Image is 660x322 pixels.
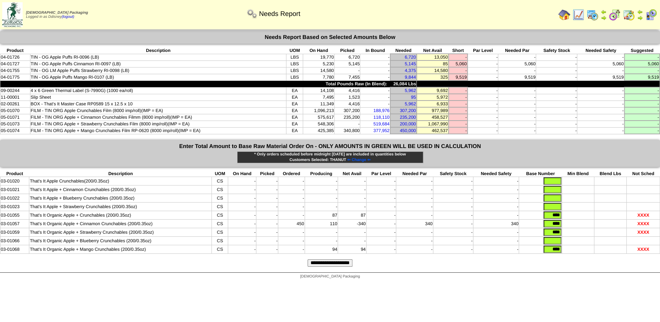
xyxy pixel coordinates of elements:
[467,74,498,80] td: -
[30,54,286,60] td: TIN - OG Apple Puffs RI-0096 (LB)
[467,60,498,67] td: -
[0,203,29,211] td: 03-01023
[624,121,660,127] td: -
[278,237,305,245] td: -
[627,228,660,237] td: XXXX
[338,203,367,211] td: -
[536,94,577,101] td: -
[498,121,536,127] td: -
[417,121,449,127] td: 1,067,990
[396,211,433,220] td: -
[228,211,256,220] td: -
[405,55,416,60] a: 6,720
[212,237,228,245] td: CS
[286,60,303,67] td: LBS
[449,54,467,60] td: -
[0,54,30,60] td: 04-01726
[347,158,371,162] span: ⇐ Change ⇐
[467,54,498,60] td: -
[303,54,335,60] td: 19,770
[449,67,467,74] td: -
[577,101,624,107] td: -
[334,114,360,121] td: 235,200
[449,107,467,114] td: -
[498,54,536,60] td: -
[400,115,416,120] a: 235,200
[338,194,367,203] td: -
[278,177,305,185] td: -
[536,127,577,134] td: -
[334,101,360,107] td: 4,416
[334,54,360,60] td: 6,720
[366,237,396,245] td: -
[624,101,660,107] td: -
[624,107,660,114] td: -
[624,87,660,94] td: -
[373,128,389,133] a: 377,952
[417,54,449,60] td: 13,050
[433,171,473,177] th: Safety Stock
[396,228,433,237] td: -
[536,107,577,114] td: -
[366,211,396,220] td: -
[609,9,621,21] img: calendarblend.gif
[577,67,624,74] td: -
[577,121,624,127] td: -
[29,177,212,185] td: That's It Apple Crunchables(200/0.35oz)
[366,220,396,228] td: -
[594,171,627,177] th: Blend Lbs
[286,47,303,54] th: UOM
[498,107,536,114] td: -
[536,54,577,60] td: -
[360,94,390,101] td: -
[417,107,449,114] td: 977,989
[338,228,367,237] td: -
[30,121,286,127] td: FILM - TIN ORG Apple + Strawberry Crunchables Film (8000 imp/roll)(IMP = EA)
[449,47,467,54] th: Short
[536,67,577,74] td: -
[286,114,303,121] td: EA
[334,47,360,54] th: Picked
[498,127,536,134] td: -
[278,203,305,211] td: -
[305,171,338,177] th: Producing
[256,185,278,194] td: -
[373,115,389,120] a: 118,110
[366,194,396,203] td: -
[29,237,212,245] td: That's It Organic Apple + Blueberry Crunchables (200/0.35oz)
[0,121,30,127] td: 05-01073
[338,177,367,185] td: -
[467,87,498,94] td: -
[30,127,286,134] td: FILM - TIN ORG Apple + Mango Crunchables Film RP-0620 (8000 imp/roll)(IMP = EA)
[536,101,577,107] td: -
[405,68,416,73] a: 4,375
[467,114,498,121] td: -
[256,211,278,220] td: -
[396,177,433,185] td: -
[30,87,286,94] td: 4 x 6 Green Thermal Label (S-7990G) (1000 ea/roll)
[334,121,360,127] td: -
[396,185,433,194] td: -
[467,67,498,74] td: -
[303,60,335,67] td: 5,230
[228,177,256,185] td: -
[366,228,396,237] td: -
[256,177,278,185] td: -
[624,54,660,60] td: -
[286,121,303,127] td: EA
[624,127,660,134] td: -
[449,94,467,101] td: -
[212,185,228,194] td: CS
[417,74,449,80] td: 325
[467,107,498,114] td: -
[572,9,584,21] img: line_graph.gif
[0,237,29,245] td: 03-01066
[228,171,256,177] th: On Hand
[334,67,360,74] td: -
[286,54,303,60] td: LBS
[360,101,390,107] td: -
[601,15,607,21] img: arrowright.gif
[624,94,660,101] td: -
[449,87,467,94] td: -
[212,228,228,237] td: CS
